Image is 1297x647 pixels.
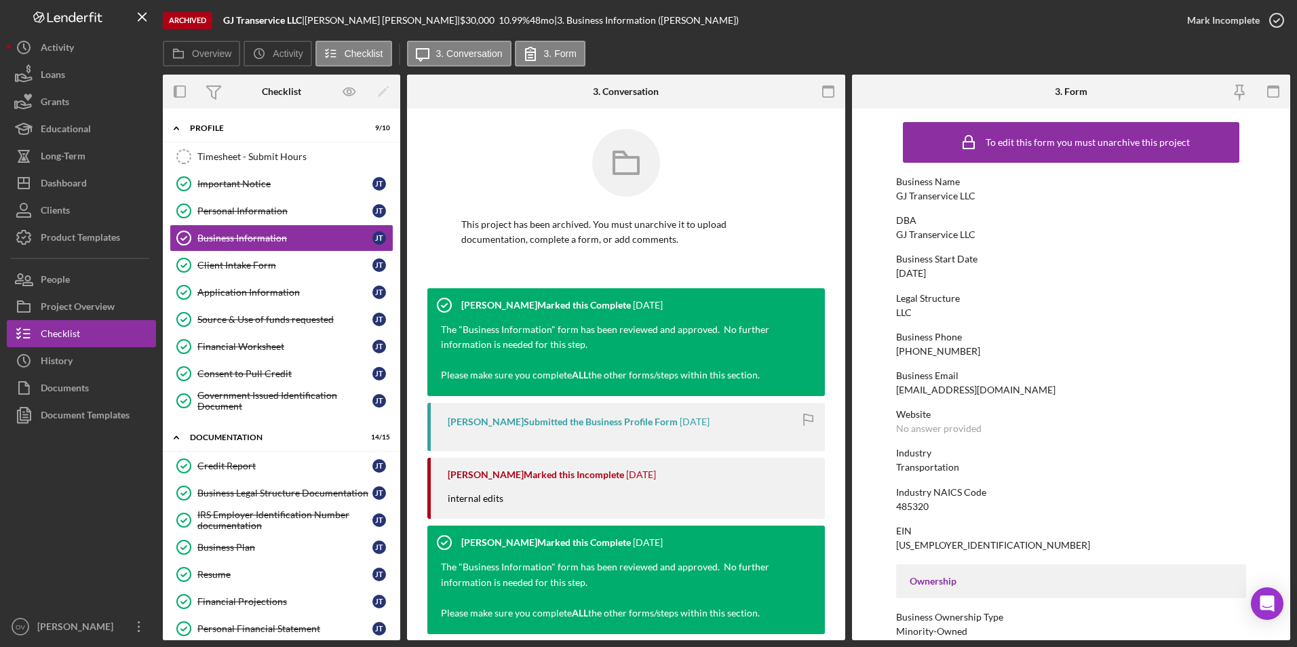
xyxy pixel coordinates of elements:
[448,492,517,519] div: internal edits
[366,433,390,442] div: 14 / 15
[170,507,393,534] a: IRS Employer Identification Number documentationJT
[896,626,967,637] div: Minority-Owned
[7,115,156,142] a: Educational
[197,460,372,471] div: Credit Report
[366,124,390,132] div: 9 / 10
[41,374,89,405] div: Documents
[7,293,156,320] button: Project Overview
[896,346,980,357] div: [PHONE_NUMBER]
[41,61,65,92] div: Loans
[372,286,386,299] div: J T
[41,401,130,432] div: Document Templates
[170,615,393,642] a: Personal Financial StatementJT
[896,462,959,473] div: Transportation
[197,509,372,531] div: IRS Employer Identification Number documentation
[896,501,929,512] div: 485320
[170,252,393,279] a: Client Intake FormJT
[197,314,372,325] div: Source & Use of funds requested
[554,15,739,26] div: | 3. Business Information ([PERSON_NAME])
[7,266,156,293] a: People
[197,287,372,298] div: Application Information
[515,41,585,66] button: 3. Form
[7,88,156,115] button: Grants
[461,217,791,248] p: This project has been archived. You must unarchive it to upload documentation, complete a form, o...
[170,333,393,360] a: Financial WorksheetJT
[7,170,156,197] a: Dashboard
[372,367,386,380] div: J T
[499,15,530,26] div: 10.99 %
[170,387,393,414] a: Government Issued Identification DocumentJT
[170,561,393,588] a: ResumeJT
[896,540,1090,551] div: [US_EMPLOYER_IDENTIFICATION_NUMBER]
[896,448,1247,458] div: Industry
[7,613,156,640] button: OV[PERSON_NAME]
[223,15,305,26] div: |
[170,143,393,170] a: Timesheet - Submit Hours
[372,177,386,191] div: J T
[896,526,1247,536] div: EIN
[197,488,372,498] div: Business Legal Structure Documentation
[190,124,356,132] div: Profile
[896,332,1247,342] div: Business Phone
[170,588,393,615] a: Financial ProjectionsJT
[197,341,372,352] div: Financial Worksheet
[572,369,588,380] strong: ALL
[41,347,73,378] div: History
[197,233,372,243] div: Business Information
[372,340,386,353] div: J T
[372,568,386,581] div: J T
[41,88,69,119] div: Grants
[7,224,156,251] button: Product Templates
[163,12,212,29] div: Archived
[7,320,156,347] button: Checklist
[197,205,372,216] div: Personal Information
[572,607,588,619] strong: ALL
[7,34,156,61] a: Activity
[372,622,386,635] div: J T
[896,612,1247,623] div: Business Ownership Type
[7,61,156,88] a: Loans
[633,300,663,311] time: 2024-07-11 21:39
[273,48,303,59] label: Activity
[1055,86,1087,97] div: 3. Form
[896,268,926,279] div: [DATE]
[41,197,70,227] div: Clients
[170,534,393,561] a: Business PlanJT
[170,197,393,224] a: Personal InformationJT
[593,86,659,97] div: 3. Conversation
[305,15,460,26] div: [PERSON_NAME] [PERSON_NAME] |
[896,370,1247,381] div: Business Email
[41,170,87,200] div: Dashboard
[7,401,156,429] button: Document Templates
[41,224,120,254] div: Product Templates
[244,41,311,66] button: Activity
[41,293,115,323] div: Project Overview
[197,260,372,271] div: Client Intake Form
[896,254,1247,264] div: Business Start Date
[448,416,678,427] div: [PERSON_NAME] Submitted the Business Profile Form
[441,322,798,383] p: The "Business Information" form has been reviewed and approved. No further information is needed ...
[41,266,70,296] div: People
[1251,587,1283,620] div: Open Intercom Messenger
[896,215,1247,226] div: DBA
[896,487,1247,498] div: Industry NAICS Code
[544,48,577,59] label: 3. Form
[197,569,372,580] div: Resume
[197,623,372,634] div: Personal Financial Statement
[372,394,386,408] div: J T
[192,48,231,59] label: Overview
[262,86,301,97] div: Checklist
[170,479,393,507] a: Business Legal Structure DocumentationJT
[7,197,156,224] button: Clients
[41,142,85,173] div: Long-Term
[223,14,302,26] b: GJ Transervice LLC
[986,137,1190,148] div: To edit this form you must unarchive this project
[460,15,499,26] div: $30,000
[170,306,393,333] a: Source & Use of funds requestedJT
[896,409,1247,420] div: Website
[896,191,975,201] div: GJ Transervice LLC
[896,423,982,434] div: No answer provided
